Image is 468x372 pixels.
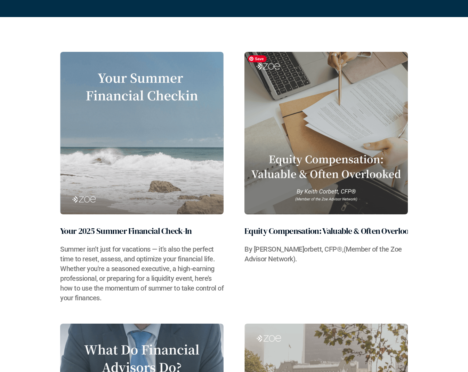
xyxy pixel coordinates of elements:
a: Equity Compensation: Valuable & Often OverlookedBy [PERSON_NAME]​orbett, CFP®,(Member of the Zoe ... [244,52,408,303]
span: Save [248,55,267,62]
h3: By [PERSON_NAME]​orbett, CFP®,(Member of the Zoe Advisor Network). [244,244,408,264]
a: Your 2025 Summer Financial Check-InSummer isn’t just for vacations — it’s also the perfect time t... [60,52,224,303]
h2: Your 2025 Summer Financial Check-In [60,225,192,237]
h2: Equity Compensation: Valuable & Often Overlooked [244,225,422,237]
h3: Summer isn’t just for vacations — it’s also the perfect time to reset, assess, and optimize your ... [60,244,224,303]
